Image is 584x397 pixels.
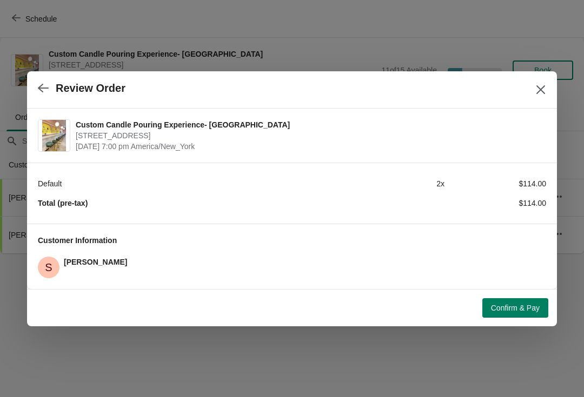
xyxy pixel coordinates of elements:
span: Shelby [38,257,59,278]
span: Confirm & Pay [491,304,540,312]
div: Default [38,178,343,189]
button: Close [531,80,550,99]
span: [STREET_ADDRESS] [76,130,541,141]
span: [PERSON_NAME] [64,258,127,266]
div: $114.00 [444,178,546,189]
h2: Review Order [56,82,125,95]
div: 2 x [343,178,444,189]
text: S [45,261,52,273]
span: Customer Information [38,236,117,245]
span: Custom Candle Pouring Experience- [GEOGRAPHIC_DATA] [76,119,541,130]
strong: Total (pre-tax) [38,199,88,207]
span: [DATE] 7:00 pm America/New_York [76,141,541,152]
button: Confirm & Pay [482,298,548,318]
div: $114.00 [444,198,546,208]
img: Custom Candle Pouring Experience- Delray Beach | 415 East Atlantic Avenue, Delray Beach, FL, USA ... [42,120,66,151]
